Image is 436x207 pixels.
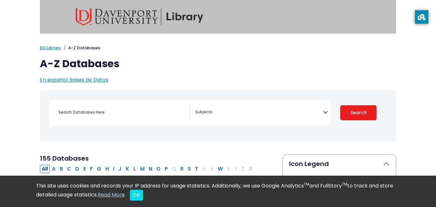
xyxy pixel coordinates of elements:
span: 155 Databases [40,154,89,163]
button: Filter Results O [154,165,162,173]
button: Filter Results J [117,165,124,173]
button: Filter Results P [163,165,170,173]
button: Icon Legend [283,155,396,173]
button: Submit for Search Results [340,105,377,120]
a: Read More [98,191,125,198]
button: Filter Results B [58,165,65,173]
a: En español: Bases de Datos [40,76,108,84]
sup: TM [342,181,347,187]
div: This site uses cookies and records your IP address for usage statistics. Additionally, we use Goo... [36,182,400,201]
button: Filter Results M [138,165,147,173]
button: Filter Results S [186,165,193,173]
button: Filter Results T [193,165,200,173]
button: Filter Results I [111,165,116,173]
button: Filter Results C [65,165,73,173]
h1: A-Z Databases [40,58,396,70]
button: Close [130,190,143,201]
li: A-Z Databases [61,45,100,51]
button: Filter Results G [95,165,103,173]
sup: TM [304,181,309,187]
button: Filter Results K [124,165,131,173]
button: Filter Results D [73,165,81,173]
button: Filter Results F [88,165,95,173]
input: Search database by title or keyword [55,107,190,117]
img: Davenport University Library [76,8,203,26]
nav: Search filters [40,90,396,142]
textarea: Search [195,110,323,115]
button: Filter Results E [81,165,88,173]
button: Filter Results W [216,165,225,173]
button: Filter Results A [50,165,57,173]
div: Alpha-list to filter by first letter of database name [40,165,255,172]
button: All [40,165,50,173]
nav: breadcrumb [40,45,396,51]
button: Filter Results N [147,165,154,173]
button: Filter Results H [103,165,111,173]
button: privacy banner [415,10,428,24]
button: Filter Results L [132,165,138,173]
button: Filter Results R [178,165,185,173]
a: DU Library [40,45,61,51]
